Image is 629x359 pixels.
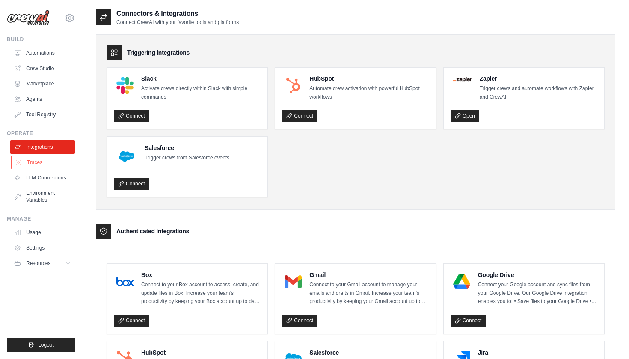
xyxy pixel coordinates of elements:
[10,140,75,154] a: Integrations
[282,315,317,327] a: Connect
[480,85,597,101] p: Trigger crews and automate workflows with Zapier and CrewAI
[11,156,76,169] a: Traces
[10,226,75,239] a: Usage
[116,273,134,290] img: Box Logo
[7,215,75,222] div: Manage
[145,144,229,152] h4: Salesforce
[141,348,261,357] h4: HubSpot
[478,271,597,279] h4: Google Drive
[309,85,429,101] p: Automate crew activation with powerful HubSpot workflows
[10,171,75,185] a: LLM Connections
[10,46,75,60] a: Automations
[309,281,429,306] p: Connect to your Gmail account to manage your emails and drafts in Gmail. Increase your team’s pro...
[478,281,597,306] p: Connect your Google account and sync files from your Google Drive. Our Google Drive integration e...
[116,19,239,26] p: Connect CrewAI with your favorite tools and platforms
[116,146,137,167] img: Salesforce Logo
[451,110,479,122] a: Open
[282,110,317,122] a: Connect
[114,315,149,327] a: Connect
[10,62,75,75] a: Crew Studio
[7,130,75,137] div: Operate
[116,9,239,19] h2: Connectors & Integrations
[7,338,75,352] button: Logout
[116,227,189,235] h3: Authenticated Integrations
[26,260,50,267] span: Resources
[7,36,75,43] div: Build
[10,186,75,207] a: Environment Variables
[285,77,302,94] img: HubSpot Logo
[453,77,472,82] img: Zapier Logo
[127,48,190,57] h3: Triggering Integrations
[141,271,261,279] h4: Box
[285,273,302,290] img: Gmail Logo
[10,256,75,270] button: Resources
[10,108,75,121] a: Tool Registry
[453,273,470,290] img: Google Drive Logo
[480,74,597,83] h4: Zapier
[141,85,261,101] p: Activate crews directly within Slack with simple commands
[309,348,429,357] h4: Salesforce
[116,77,134,94] img: Slack Logo
[10,92,75,106] a: Agents
[114,110,149,122] a: Connect
[10,77,75,91] a: Marketplace
[38,341,54,348] span: Logout
[114,178,149,190] a: Connect
[309,271,429,279] h4: Gmail
[7,10,50,26] img: Logo
[10,241,75,255] a: Settings
[141,281,261,306] p: Connect to your Box account to access, create, and update files in Box. Increase your team’s prod...
[145,154,229,162] p: Trigger crews from Salesforce events
[451,315,486,327] a: Connect
[309,74,429,83] h4: HubSpot
[141,74,261,83] h4: Slack
[478,348,597,357] h4: Jira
